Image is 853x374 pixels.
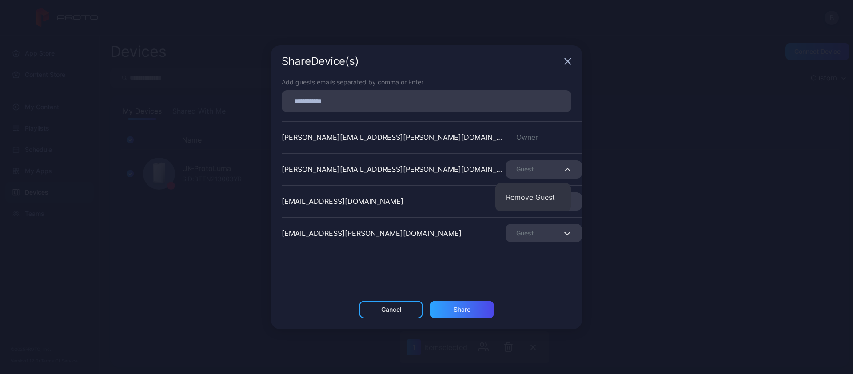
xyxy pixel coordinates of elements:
div: [EMAIL_ADDRESS][DOMAIN_NAME] [282,196,403,207]
div: Owner [506,132,582,143]
button: Share [430,301,494,318]
div: [EMAIL_ADDRESS][PERSON_NAME][DOMAIN_NAME] [282,228,462,239]
button: Guest [506,160,582,179]
button: Remove Guest [495,183,571,211]
div: Share Device (s) [282,56,561,67]
button: Guest [506,224,582,242]
div: Share [454,306,470,313]
button: Cancel [359,301,423,318]
div: [PERSON_NAME][EMAIL_ADDRESS][PERSON_NAME][DOMAIN_NAME] [282,164,506,175]
div: Add guests emails separated by comma or Enter [282,77,571,87]
div: Cancel [381,306,401,313]
div: [PERSON_NAME][EMAIL_ADDRESS][PERSON_NAME][DOMAIN_NAME] [282,132,506,143]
